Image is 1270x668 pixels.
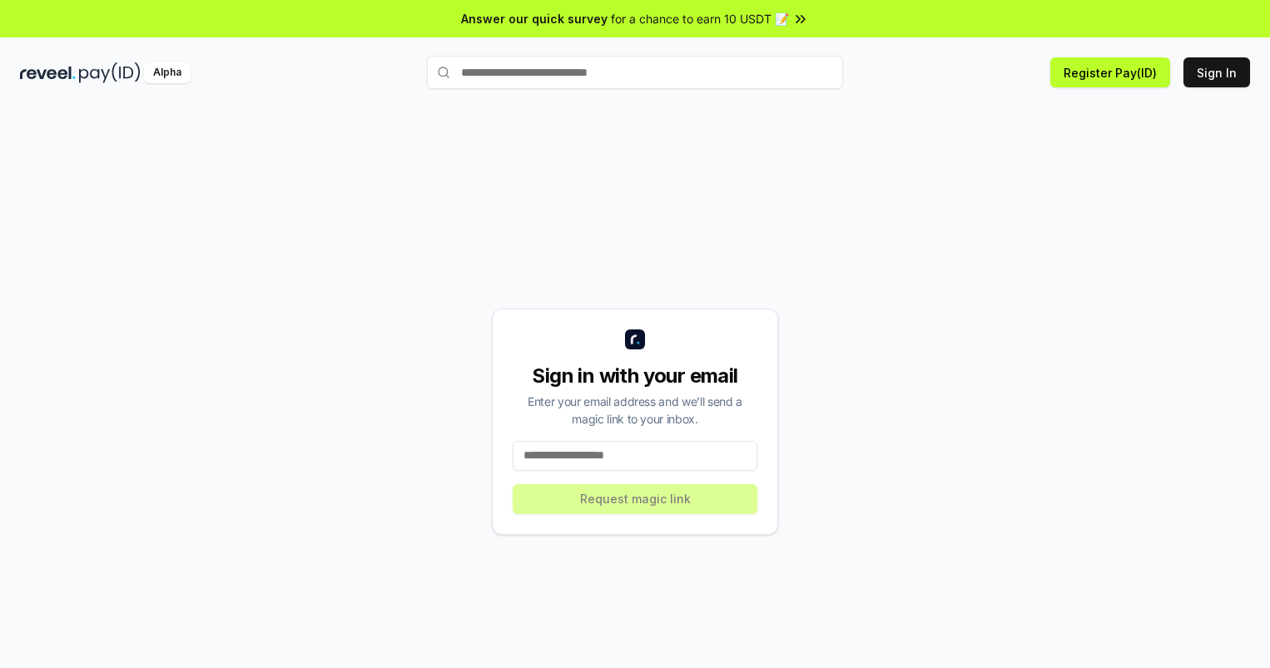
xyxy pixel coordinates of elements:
div: Sign in with your email [513,363,757,389]
img: reveel_dark [20,62,76,83]
span: Answer our quick survey [461,10,608,27]
img: logo_small [625,329,645,349]
span: for a chance to earn 10 USDT 📝 [611,10,789,27]
img: pay_id [79,62,141,83]
div: Alpha [144,62,191,83]
div: Enter your email address and we’ll send a magic link to your inbox. [513,393,757,428]
button: Sign In [1183,57,1250,87]
button: Register Pay(ID) [1050,57,1170,87]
